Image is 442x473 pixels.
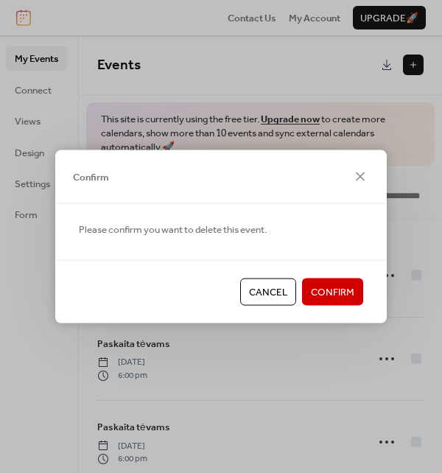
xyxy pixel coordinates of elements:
span: Please confirm you want to delete this event. [79,223,267,237]
span: Confirm [73,169,109,184]
span: Cancel [249,285,287,300]
button: Cancel [240,278,296,305]
span: Confirm [311,285,354,300]
button: Confirm [302,278,363,305]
